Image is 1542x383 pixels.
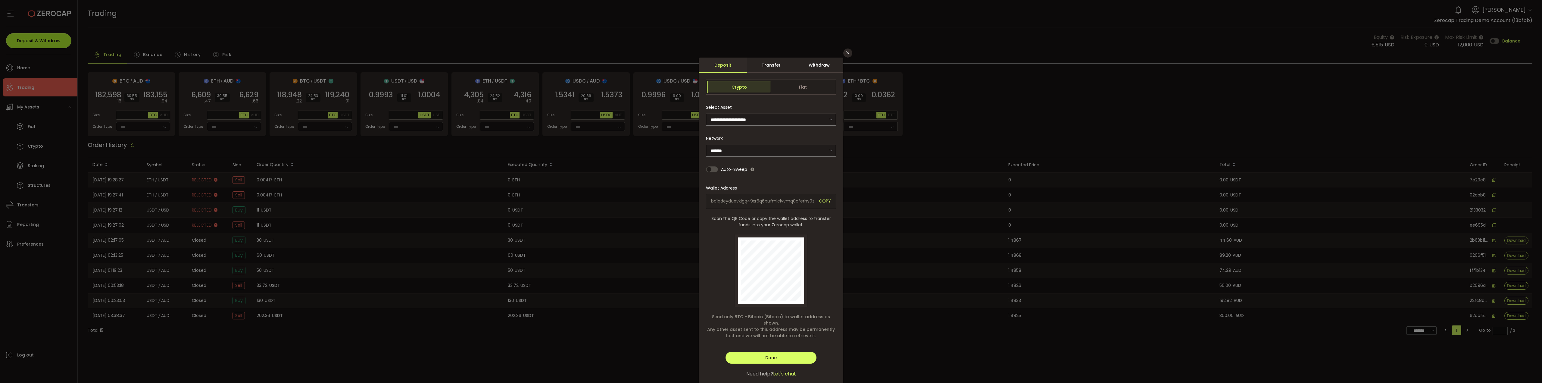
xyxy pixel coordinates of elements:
[706,314,836,326] span: Send only BTC - Bitcoin (Bitcoin) to wallet address as shown.
[706,104,735,110] label: Select Asset
[711,198,814,205] span: bc1qdeyduevklgq49xr6q6pufmlclvvmq0cferhy9z
[771,81,835,93] span: Fiat
[795,58,843,73] div: Withdraw
[706,215,836,228] span: Scan the QR Code or copy the wallet address to transfer funds into your Zerocap wallet.
[765,355,777,361] span: Done
[773,370,796,378] span: Let's chat
[819,198,831,205] span: COPY
[706,135,726,141] label: Network
[706,185,741,191] label: Wallet Address
[747,58,795,73] div: Transfer
[1512,354,1542,383] iframe: Chat Widget
[726,352,816,364] button: Done
[707,81,771,93] span: Crypto
[699,58,747,73] div: Deposit
[843,49,852,58] button: Close
[746,370,773,378] span: Need help?
[721,163,747,175] span: Auto-Sweep
[706,326,836,339] span: Any other asset sent to this address may be permanently lost and we will not be able to retrieve it.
